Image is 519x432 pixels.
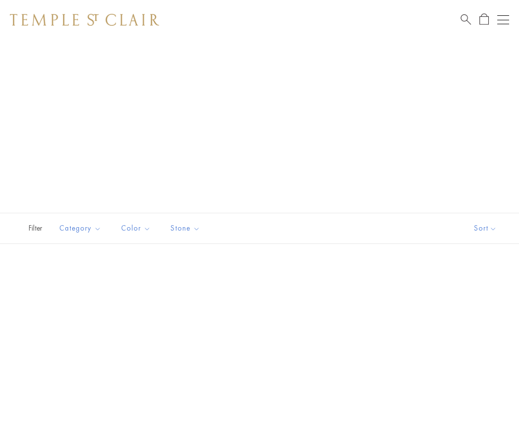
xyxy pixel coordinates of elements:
a: Search [461,13,471,26]
button: Stone [163,217,208,240]
span: Color [116,222,158,235]
button: Show sort by [452,213,519,243]
span: Stone [166,222,208,235]
span: Category [54,222,109,235]
button: Open navigation [497,14,509,26]
button: Category [52,217,109,240]
button: Color [114,217,158,240]
img: Temple St. Clair [10,14,159,26]
a: Open Shopping Bag [479,13,489,26]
